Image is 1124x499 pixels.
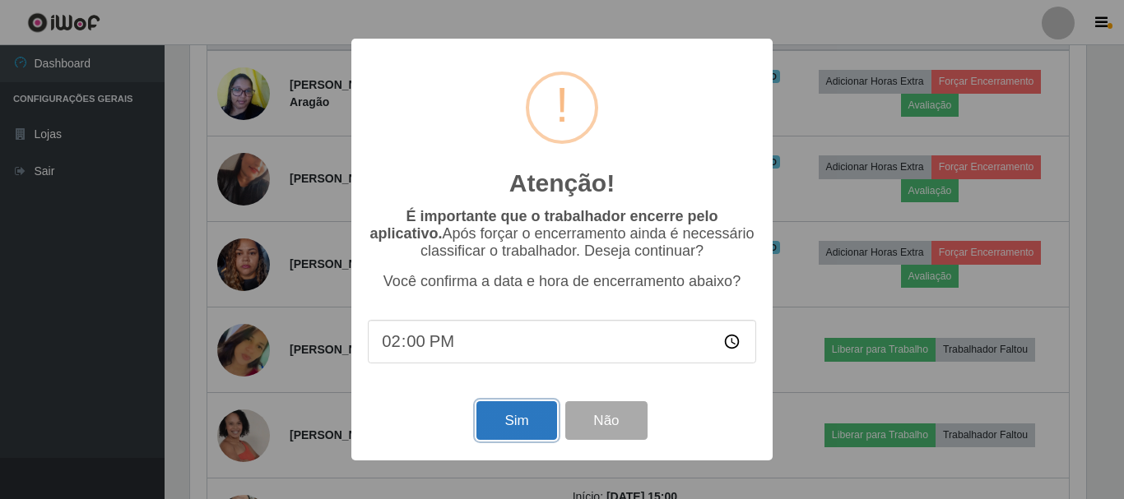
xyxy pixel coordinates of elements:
[369,208,718,242] b: É importante que o trabalhador encerre pelo aplicativo.
[368,273,756,290] p: Você confirma a data e hora de encerramento abaixo?
[509,169,615,198] h2: Atenção!
[565,401,647,440] button: Não
[476,401,556,440] button: Sim
[368,208,756,260] p: Após forçar o encerramento ainda é necessário classificar o trabalhador. Deseja continuar?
